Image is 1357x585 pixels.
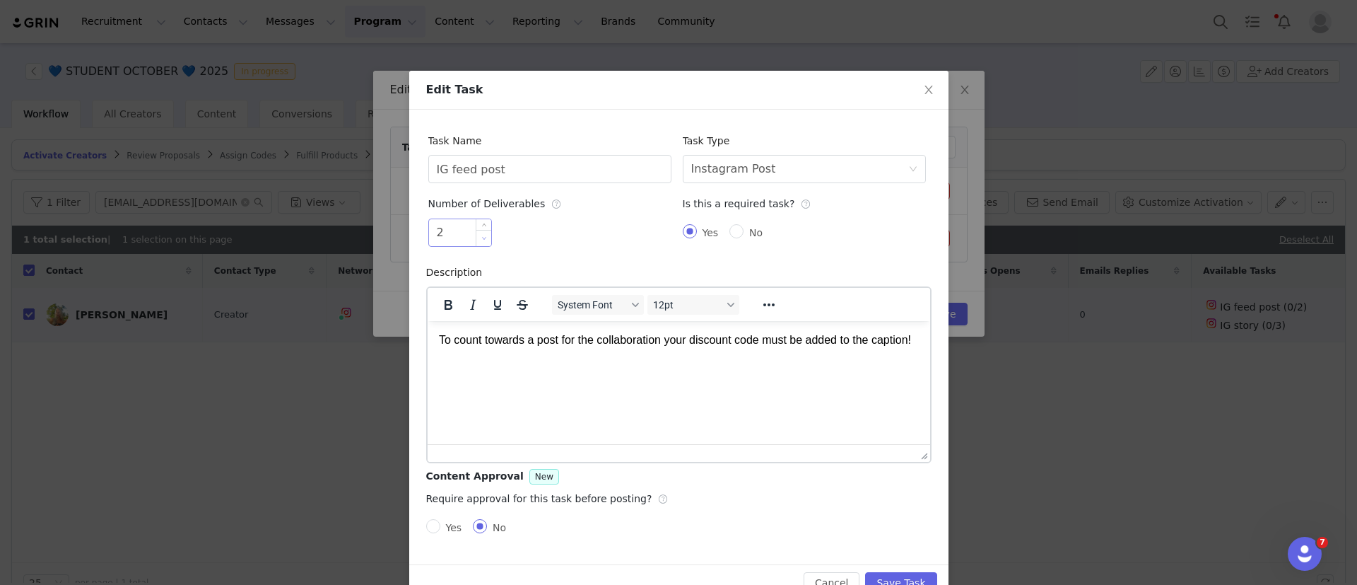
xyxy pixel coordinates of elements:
[428,135,489,146] label: Task Name
[428,198,562,209] span: Number of Deliverables
[426,493,669,504] span: Require approval for this task before posting?
[757,295,781,315] button: Reveal or hide additional toolbar items
[487,522,512,533] span: No
[1288,537,1322,571] iframe: Intercom live chat
[476,219,491,230] span: Increase Value
[510,295,534,315] button: Strikethrough
[683,135,737,146] label: Task Type
[683,198,811,209] span: Is this a required task?
[653,299,722,311] span: 12pt
[426,267,490,278] label: Description
[909,71,948,110] button: Close
[647,295,739,315] button: Font sizes
[426,83,483,96] span: Edit Task
[476,230,491,246] span: Decrease Value
[744,227,768,238] span: No
[552,295,644,315] button: Fonts
[558,299,627,311] span: System Font
[697,227,724,238] span: Yes
[481,223,486,228] i: icon: up
[426,470,524,482] span: Content Approval
[923,84,934,95] i: icon: close
[915,445,930,462] div: Press the Up and Down arrow keys to resize the editor.
[440,522,468,533] span: Yes
[535,472,553,482] span: New
[428,321,930,444] iframe: Rich Text Area
[691,156,776,183] div: Instagram Post
[436,295,460,315] button: Bold
[1317,537,1328,548] span: 7
[481,236,486,241] i: icon: down
[486,295,510,315] button: Underline
[461,295,485,315] button: Italic
[909,165,917,175] i: icon: down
